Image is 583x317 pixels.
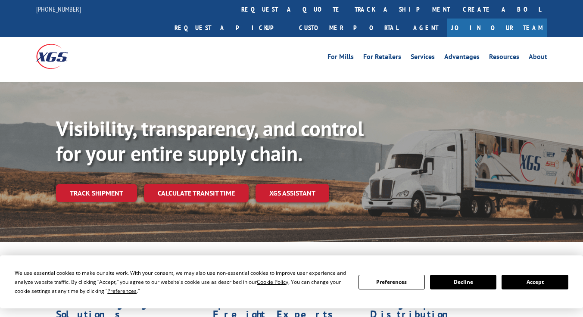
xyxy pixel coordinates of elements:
a: About [529,53,547,63]
button: Preferences [359,275,425,289]
button: Accept [502,275,568,289]
b: Visibility, transparency, and control for your entire supply chain. [56,115,364,167]
a: Resources [489,53,519,63]
span: Cookie Policy [257,278,288,286]
a: Request a pickup [168,19,293,37]
button: Decline [430,275,496,289]
a: Join Our Team [447,19,547,37]
a: Services [411,53,435,63]
a: Track shipment [56,184,137,202]
a: Advantages [444,53,480,63]
a: For Retailers [363,53,401,63]
a: Agent [405,19,447,37]
a: Customer Portal [293,19,405,37]
span: Preferences [107,287,137,295]
div: We use essential cookies to make our site work. With your consent, we may also use non-essential ... [15,268,348,295]
a: XGS ASSISTANT [256,184,329,202]
a: For Mills [327,53,354,63]
a: [PHONE_NUMBER] [36,5,81,13]
a: Calculate transit time [144,184,249,202]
